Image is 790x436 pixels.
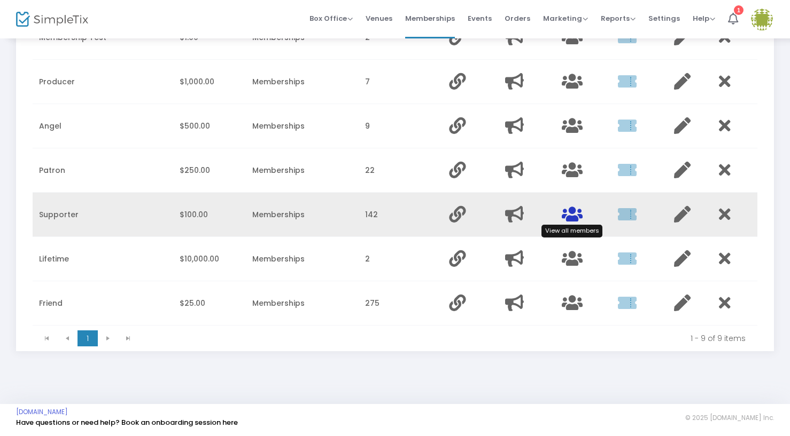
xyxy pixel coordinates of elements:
td: 7 [359,60,443,104]
div: View all members [541,225,602,237]
td: 275 [359,281,443,326]
a: Have questions or need help? Book an onboarding session here [16,417,238,427]
span: Orders [505,5,530,32]
span: Reports [601,13,636,23]
td: $100.00 [173,193,246,237]
td: Friend [33,281,173,326]
td: Memberships [246,237,358,281]
span: Help [693,13,715,23]
span: Venues [366,5,392,32]
td: 9 [359,104,443,148]
td: $500.00 [173,104,246,148]
td: Memberships [246,60,358,104]
span: Events [468,5,492,32]
span: Page 1 [78,330,98,346]
td: 22 [359,148,443,193]
td: $10,000.00 [173,237,246,281]
span: © 2025 [DOMAIN_NAME] Inc. [685,414,774,422]
td: Memberships [246,148,358,193]
td: 142 [359,193,443,237]
td: Lifetime [33,237,173,281]
td: $1,000.00 [173,60,246,104]
a: [DOMAIN_NAME] [16,408,68,416]
span: Memberships [405,5,455,32]
td: Patron [33,148,173,193]
div: 1 [734,5,743,15]
span: Marketing [543,13,588,23]
td: Supporter [33,193,173,237]
td: Memberships [246,193,358,237]
span: Box Office [309,13,353,23]
td: $25.00 [173,281,246,326]
span: Settings [648,5,680,32]
td: Producer [33,60,173,104]
td: Memberships [246,104,358,148]
td: 2 [359,237,443,281]
td: Angel [33,104,173,148]
kendo-pager-info: 1 - 9 of 9 items [146,333,746,344]
td: Memberships [246,281,358,326]
td: $250.00 [173,148,246,193]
